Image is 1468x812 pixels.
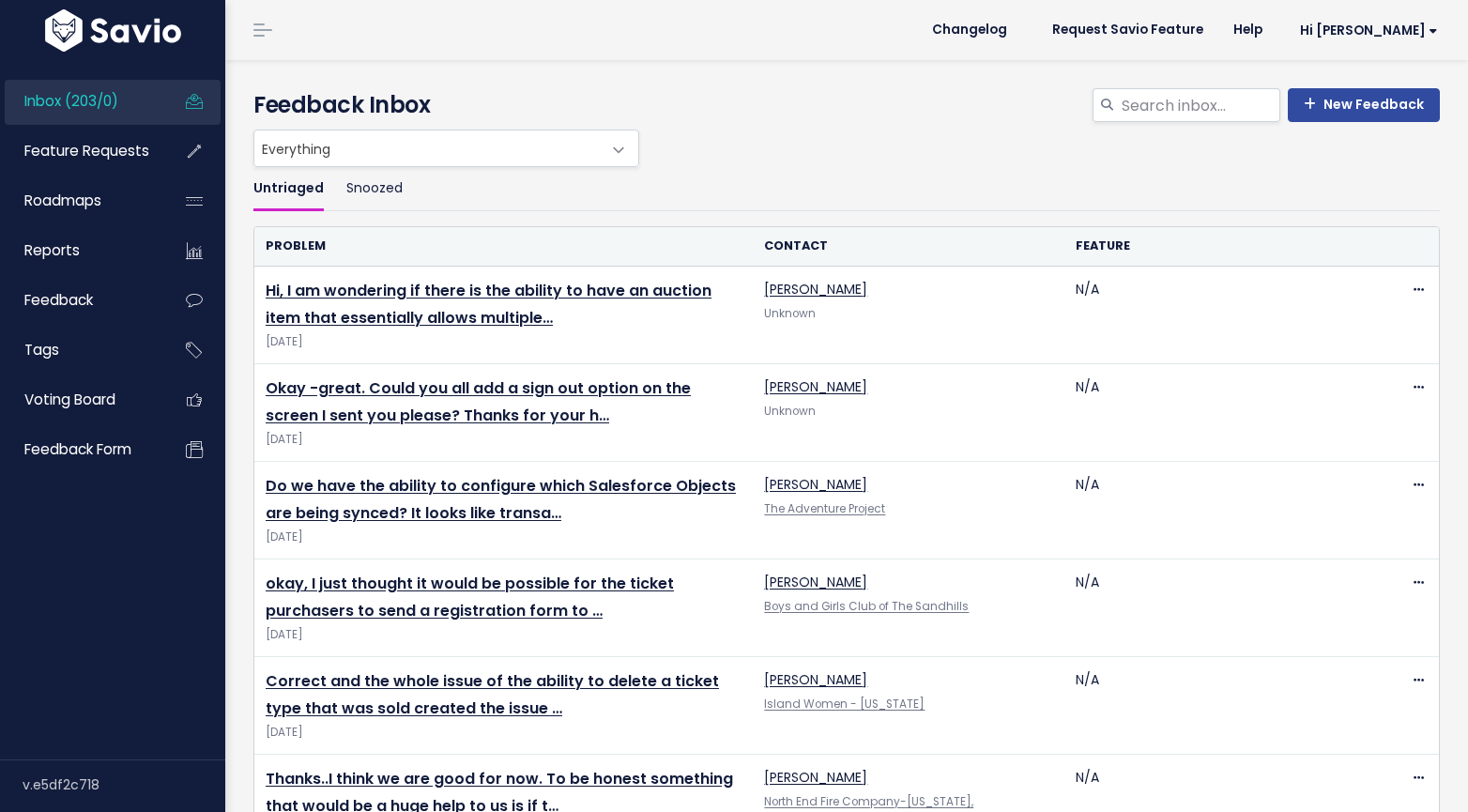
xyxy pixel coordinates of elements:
[24,191,101,210] span: Roadmaps
[266,332,742,352] span: [DATE]
[5,279,156,322] a: Feedback
[764,404,816,419] span: Unknown
[5,130,156,173] a: Feature Requests
[1064,657,1376,755] td: N/A
[266,528,742,547] span: [DATE]
[253,167,1440,211] ul: Filter feature requests
[1277,16,1453,45] a: Hi [PERSON_NAME]
[1120,88,1280,122] input: Search inbox...
[764,377,867,396] a: [PERSON_NAME]
[24,290,93,310] span: Feedback
[266,377,691,426] a: Okay -great. Could you all add a sign out option on the screen I sent you please? Thanks for your h…
[1300,23,1438,38] span: Hi [PERSON_NAME]
[932,23,1007,37] span: Changelog
[764,306,816,321] span: Unknown
[266,430,742,450] span: [DATE]
[253,167,324,211] a: Untriaged
[24,390,115,409] span: Voting Board
[1064,559,1376,657] td: N/A
[266,573,674,621] a: okay, I just thought it would be possible for the ticket purchasers to send a registration form to …
[764,599,969,614] a: Boys and Girls Club of The Sandhills
[254,227,753,266] th: Problem
[764,670,867,689] a: [PERSON_NAME]
[1064,364,1376,462] td: N/A
[1064,227,1376,266] th: Feature
[5,229,156,272] a: Reports
[24,340,59,360] span: Tags
[1037,16,1218,44] a: Request Savio Feature
[5,80,156,123] a: Inbox (203/0)
[1064,462,1376,559] td: N/A
[1064,267,1376,364] td: N/A
[24,439,131,459] span: Feedback form
[24,91,118,111] span: Inbox (203/0)
[24,141,149,161] span: Feature Requests
[1218,16,1277,44] a: Help
[5,329,156,372] a: Tags
[5,428,156,471] a: Feedback form
[764,573,867,591] a: [PERSON_NAME]
[764,475,867,494] a: [PERSON_NAME]
[346,167,403,211] a: Snoozed
[24,240,80,260] span: Reports
[5,378,156,421] a: Voting Board
[5,179,156,222] a: Roadmaps
[23,760,225,809] div: v.e5df2c718
[266,475,736,524] a: Do we have the ability to configure which Salesforce Objects are being synced? It looks like transa…
[266,723,742,743] span: [DATE]
[764,768,867,787] a: [PERSON_NAME]
[764,280,867,299] a: [PERSON_NAME]
[266,625,742,645] span: [DATE]
[753,227,1064,266] th: Contact
[266,670,719,719] a: Correct and the whole issue of the ability to delete a ticket type that was sold created the issue …
[266,280,711,329] a: Hi, I am wondering if there is the ability to have an auction item that essentially allows multiple…
[254,130,601,166] span: Everything
[1288,88,1440,122] a: New Feedback
[764,501,885,516] a: The Adventure Project
[40,9,186,52] img: logo-white.9d6f32f41409.svg
[253,130,639,167] span: Everything
[764,697,925,712] a: Island Women - [US_STATE]
[253,88,1440,122] h4: Feedback Inbox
